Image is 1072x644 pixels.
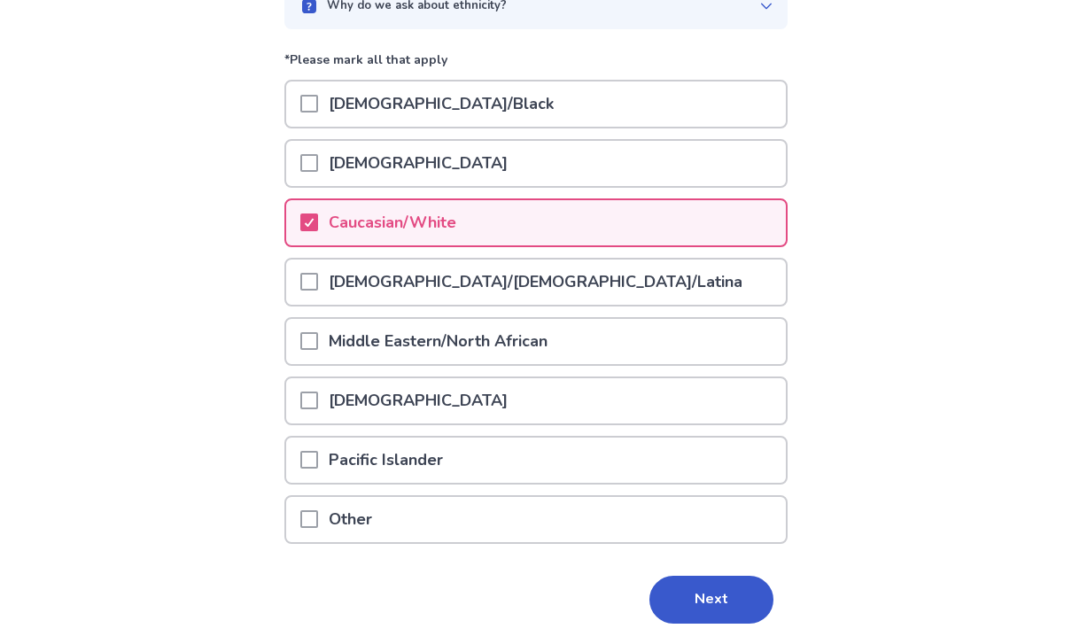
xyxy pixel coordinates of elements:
[649,576,773,624] button: Next
[318,319,558,364] p: Middle Eastern/North African
[318,200,467,245] p: Caucasian/White
[318,260,753,305] p: [DEMOGRAPHIC_DATA]/[DEMOGRAPHIC_DATA]/Latina
[318,378,518,423] p: [DEMOGRAPHIC_DATA]
[318,81,564,127] p: [DEMOGRAPHIC_DATA]/Black
[318,438,454,483] p: Pacific Islander
[284,50,788,80] p: *Please mark all that apply
[318,497,383,542] p: Other
[318,141,518,186] p: [DEMOGRAPHIC_DATA]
